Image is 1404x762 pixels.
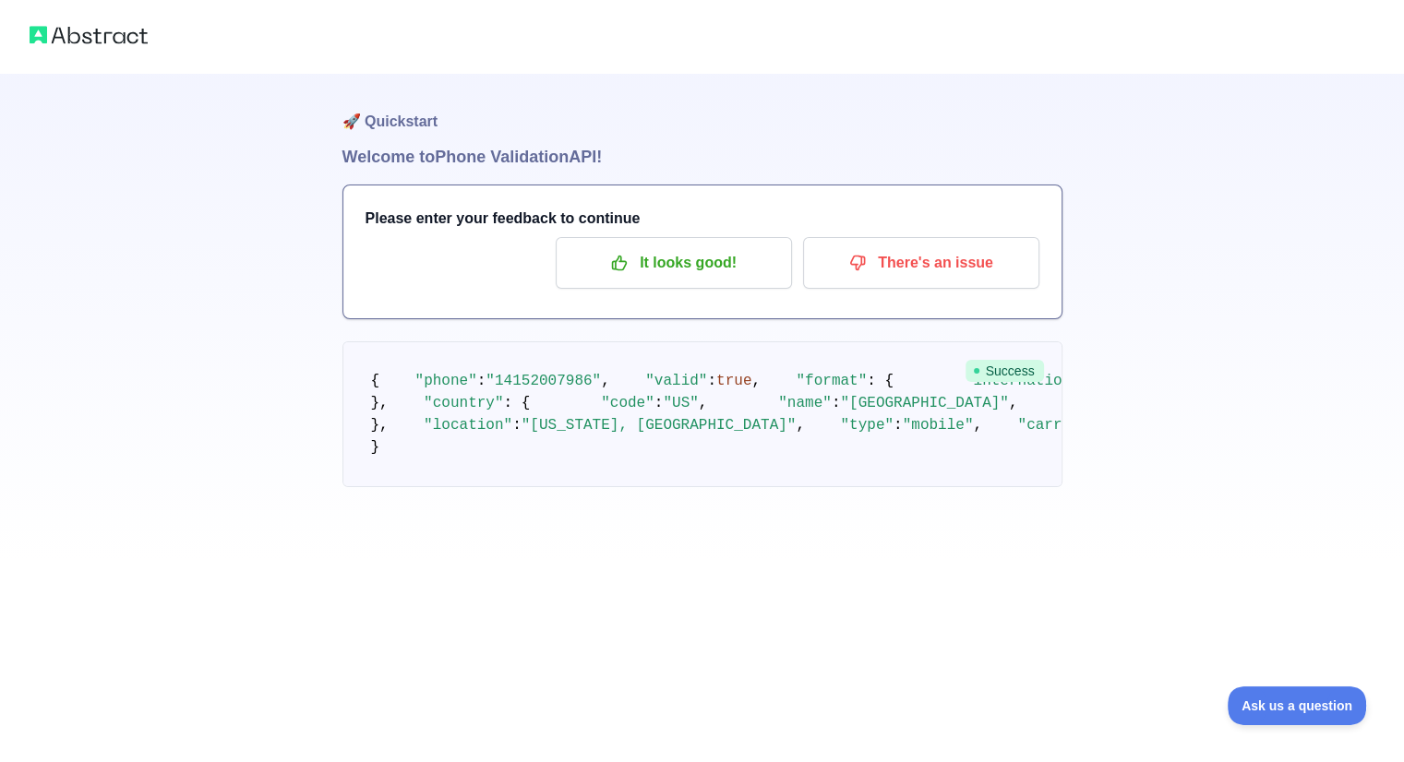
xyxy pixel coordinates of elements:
span: "[US_STATE], [GEOGRAPHIC_DATA]" [522,417,797,434]
span: "phone" [415,373,477,389]
span: { [371,373,380,389]
span: "country" [424,395,503,411]
span: "US" [663,395,698,411]
span: "name" [778,395,832,411]
span: , [1009,395,1018,411]
span: : [894,417,903,434]
p: It looks good! [570,247,778,279]
span: "type" [840,417,894,434]
p: There's an issue [817,247,1026,279]
span: true [716,373,751,389]
span: "14152007986" [486,373,601,389]
span: Success [966,360,1044,382]
span: : [512,417,522,434]
span: : { [867,373,894,389]
img: Abstract logo [30,22,148,48]
span: "carrier" [1017,417,1097,434]
span: : [477,373,486,389]
span: "location" [424,417,512,434]
span: , [796,417,805,434]
span: , [751,373,761,389]
span: "valid" [645,373,707,389]
span: : [832,395,841,411]
button: It looks good! [556,237,792,289]
span: : [707,373,716,389]
span: "[GEOGRAPHIC_DATA]" [840,395,1008,411]
button: There's an issue [803,237,1039,289]
h1: 🚀 Quickstart [342,74,1062,144]
span: , [699,395,708,411]
span: : [654,395,664,411]
span: , [601,373,610,389]
span: "mobile" [903,417,974,434]
h1: Welcome to Phone Validation API! [342,144,1062,170]
span: , [973,417,982,434]
span: "international" [965,373,1098,389]
span: "code" [601,395,654,411]
span: : { [504,395,531,411]
iframe: Toggle Customer Support [1228,686,1367,725]
h3: Please enter your feedback to continue [366,208,1039,230]
span: "format" [796,373,867,389]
